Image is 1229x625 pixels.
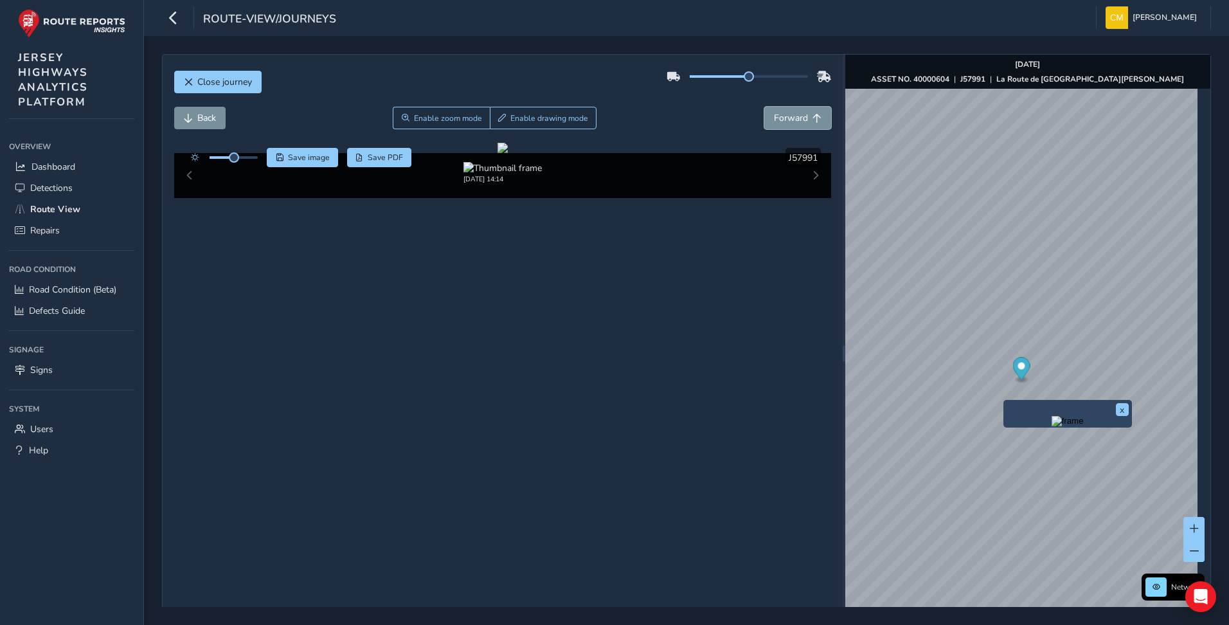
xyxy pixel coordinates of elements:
strong: ASSET NO. 40000604 [871,74,949,84]
div: [DATE] 14:14 [463,174,542,184]
a: Repairs [9,220,134,241]
span: Save image [288,152,330,163]
span: Dashboard [31,161,75,173]
button: Close journey [174,71,262,93]
div: System [9,399,134,419]
span: Users [30,423,53,435]
a: Detections [9,177,134,199]
img: frame [1052,416,1084,426]
span: Save PDF [368,152,403,163]
div: Map marker [1012,358,1030,384]
span: [PERSON_NAME] [1133,6,1197,29]
div: Road Condition [9,260,134,279]
a: Dashboard [9,156,134,177]
button: PDF [347,148,412,167]
img: rr logo [18,9,125,38]
img: Thumbnail frame [463,162,542,174]
span: Forward [774,112,808,124]
span: Enable drawing mode [510,113,588,123]
span: JERSEY HIGHWAYS ANALYTICS PLATFORM [18,50,88,109]
a: Signs [9,359,134,381]
span: Network [1171,582,1201,592]
span: route-view/journeys [203,11,336,29]
span: Back [197,112,216,124]
strong: J57991 [960,74,985,84]
span: Help [29,444,48,457]
a: Help [9,440,134,461]
span: Repairs [30,224,60,237]
a: Route View [9,199,134,220]
span: Defects Guide [29,305,85,317]
a: Defects Guide [9,300,134,322]
div: Overview [9,137,134,156]
span: Route View [30,203,80,215]
a: Users [9,419,134,440]
button: Zoom [393,107,490,129]
span: Close journey [197,76,252,88]
span: Enable zoom mode [414,113,482,123]
button: Back [174,107,226,129]
div: | | [871,74,1184,84]
button: Save [267,148,338,167]
button: Draw [490,107,597,129]
a: Road Condition (Beta) [9,279,134,300]
span: J57991 [789,152,818,164]
button: x [1116,403,1129,416]
div: Open Intercom Messenger [1185,581,1216,612]
strong: La Route de [GEOGRAPHIC_DATA][PERSON_NAME] [996,74,1184,84]
strong: [DATE] [1015,59,1040,69]
span: Road Condition (Beta) [29,284,116,296]
span: Signs [30,364,53,376]
button: Forward [764,107,831,129]
div: Signage [9,340,134,359]
button: [PERSON_NAME] [1106,6,1201,29]
img: diamond-layout [1106,6,1128,29]
span: Detections [30,182,73,194]
button: Preview frame [1007,416,1129,424]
